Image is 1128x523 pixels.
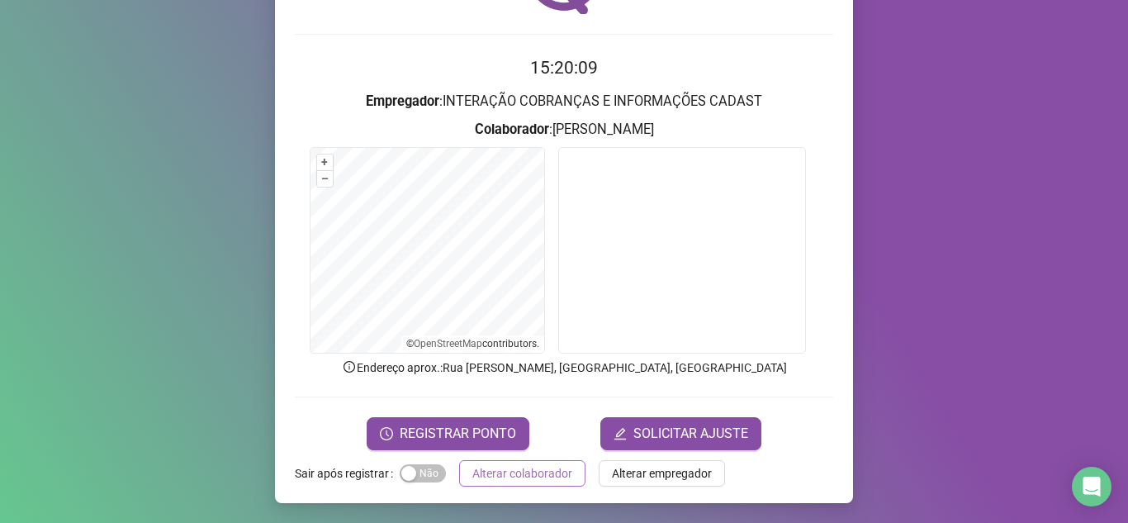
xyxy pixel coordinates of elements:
span: clock-circle [380,427,393,440]
span: REGISTRAR PONTO [400,424,516,444]
a: OpenStreetMap [414,338,482,349]
button: Alterar empregador [599,460,725,487]
strong: Empregador [366,93,439,109]
h3: : INTERAÇÃO COBRANÇAS E INFORMAÇÕES CADAST [295,91,833,112]
button: REGISTRAR PONTO [367,417,529,450]
div: Open Intercom Messenger [1072,467,1111,506]
span: Alterar colaborador [472,464,572,483]
span: info-circle [342,359,357,374]
time: 15:20:09 [530,58,598,78]
button: editSOLICITAR AJUSTE [600,417,761,450]
span: SOLICITAR AJUSTE [633,424,748,444]
li: © contributors. [406,338,539,349]
span: edit [614,427,627,440]
button: Alterar colaborador [459,460,585,487]
button: – [317,171,333,187]
p: Endereço aprox. : Rua [PERSON_NAME], [GEOGRAPHIC_DATA], [GEOGRAPHIC_DATA] [295,359,833,377]
label: Sair após registrar [295,460,400,487]
h3: : [PERSON_NAME] [295,119,833,140]
button: + [317,155,333,170]
strong: Colaborador [475,121,549,137]
span: Alterar empregador [612,464,712,483]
